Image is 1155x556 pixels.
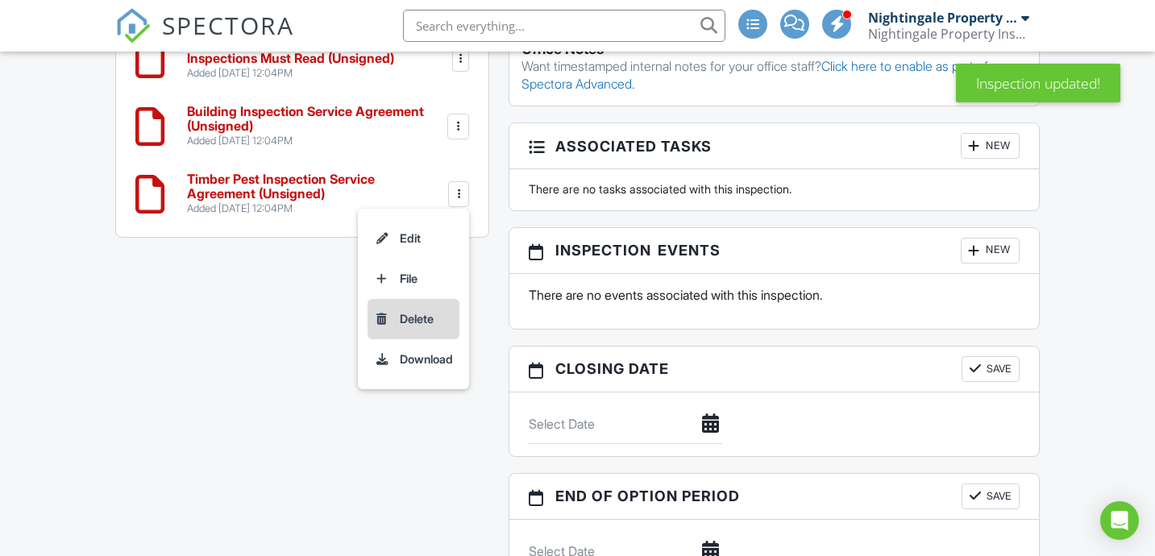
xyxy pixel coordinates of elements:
[529,405,722,444] input: Select Date
[368,339,459,380] a: Download
[868,26,1029,42] div: Nightingale Property Inspections
[521,57,1027,93] p: Want timestamped internal notes for your office staff?
[403,10,725,42] input: Search everything...
[555,135,712,157] span: Associated Tasks
[962,356,1020,382] button: Save
[187,172,445,201] h6: Timber Pest Inspection Service Agreement (Unsigned)
[961,133,1020,159] div: New
[368,259,459,299] a: File
[555,485,740,507] span: End of Option Period
[115,22,294,56] a: SPECTORA
[519,181,1029,197] div: There are no tasks associated with this inspection.
[368,218,459,259] a: Edit
[962,483,1020,509] button: Save
[555,358,669,380] span: Closing date
[658,239,721,261] span: Events
[162,8,294,42] span: SPECTORA
[529,286,1020,304] p: There are no events associated with this inspection.
[868,10,1017,26] div: Nightingale Property Inspections .
[187,135,444,147] div: Added [DATE] 12:04PM
[368,299,459,339] a: Delete
[187,105,444,133] h6: Building Inspection Service Agreement (Unsigned)
[187,67,448,80] div: Added [DATE] 12:04PM
[187,37,448,65] h6: General Service Agreement - All Inspections Must Read (Unsigned)
[187,202,445,215] div: Added [DATE] 12:04PM
[1100,501,1139,540] div: Open Intercom Messenger
[115,8,151,44] img: The Best Home Inspection Software - Spectora
[961,238,1020,263] div: New
[187,37,448,80] a: General Service Agreement - All Inspections Must Read (Unsigned) Added [DATE] 12:04PM
[187,172,445,215] a: Timber Pest Inspection Service Agreement (Unsigned) Added [DATE] 12:04PM
[187,105,444,147] a: Building Inspection Service Agreement (Unsigned) Added [DATE] 12:04PM
[555,239,651,261] span: Inspection
[956,64,1120,102] div: Inspection updated!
